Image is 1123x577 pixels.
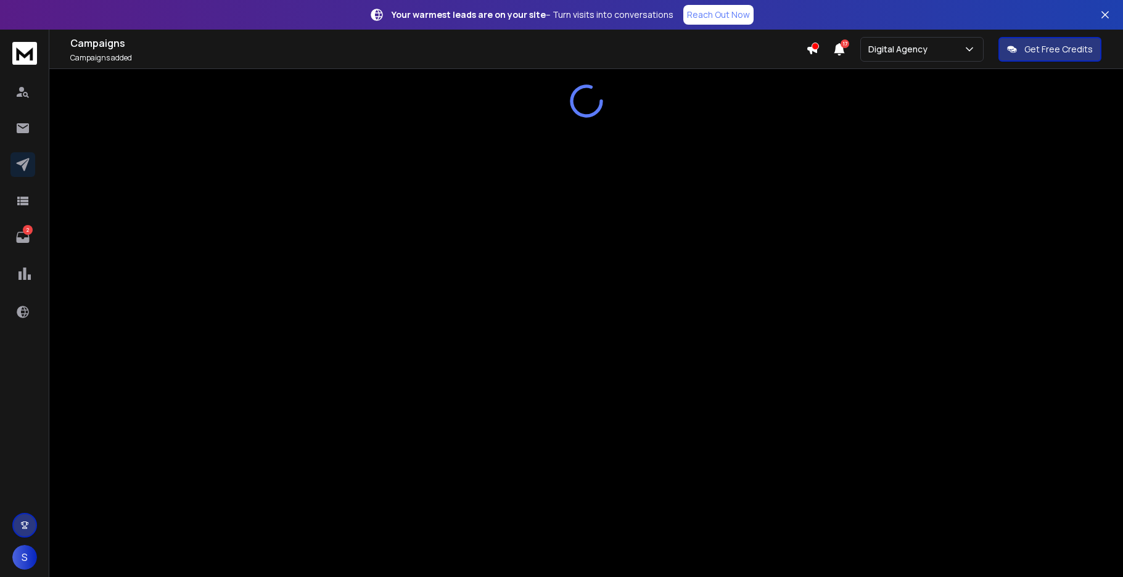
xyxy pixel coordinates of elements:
button: S [12,545,37,570]
p: 2 [23,225,33,235]
p: Get Free Credits [1024,43,1093,55]
strong: Your warmest leads are on your site [392,9,546,20]
button: Get Free Credits [998,37,1101,62]
h1: Campaigns [70,36,806,51]
p: Campaigns added [70,53,806,63]
a: 2 [10,225,35,250]
a: Reach Out Now [683,5,754,25]
p: Reach Out Now [687,9,750,21]
span: 17 [841,39,849,48]
p: Digital Agency [868,43,932,55]
img: logo [12,42,37,65]
p: – Turn visits into conversations [392,9,673,21]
